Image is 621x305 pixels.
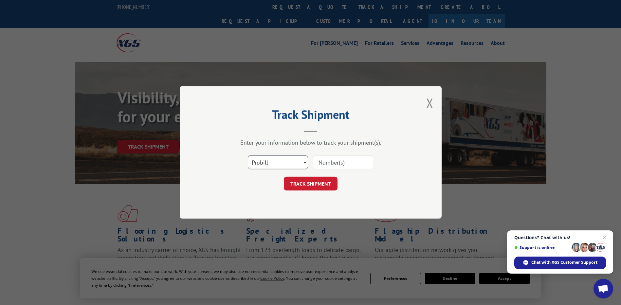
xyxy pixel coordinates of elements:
[514,245,569,250] span: Support is online
[426,94,433,112] button: Close modal
[212,139,409,147] div: Enter your information below to track your shipment(s).
[514,257,606,269] span: Chat with XGS Customer Support
[594,279,613,298] a: Open chat
[284,177,338,191] button: TRACK SHIPMENT
[514,235,606,240] span: Questions? Chat with us!
[212,110,409,122] h2: Track Shipment
[313,156,373,170] input: Number(s)
[531,260,597,265] span: Chat with XGS Customer Support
